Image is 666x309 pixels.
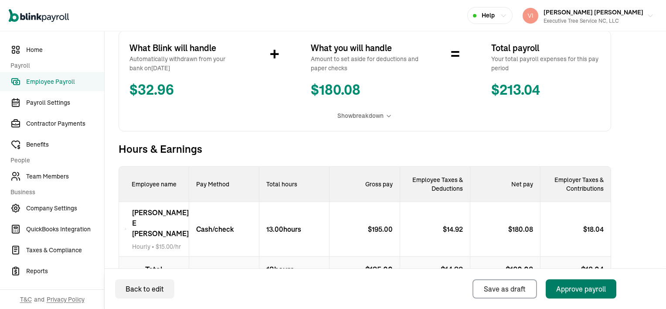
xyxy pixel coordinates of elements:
p: $ 18.04 [540,257,611,283]
span: Reports [26,267,104,276]
span: Privacy Policy [47,295,85,304]
span: Home [26,45,104,55]
span: Hourly [132,243,150,251]
span: Your total payroll expenses for this pay period [491,55,600,73]
span: People [10,156,99,165]
button: Help [467,7,513,24]
button: Approve payroll [546,279,616,299]
div: Executive Tree Service NC, LLC [544,17,643,25]
span: Contractor Payments [26,119,104,128]
button: [PERSON_NAME] [PERSON_NAME]Executive Tree Service NC, LLC [519,5,657,27]
span: QuickBooks Integration [26,225,104,234]
span: T&C [20,295,32,304]
p: Employer Taxes & Contributions [540,175,611,193]
span: [PERSON_NAME] E [PERSON_NAME] [132,207,189,239]
div: Save as draft [484,284,526,294]
div: Gross pay [330,167,400,202]
span: Taxes & Compliance [26,246,104,255]
p: $ 18.04 [583,224,611,234]
span: Company Settings [26,204,104,213]
iframe: Chat Widget [622,267,666,309]
button: Save as draft [472,279,537,299]
span: $ 15.00 /hr [156,243,181,251]
span: Hours & Earnings [119,142,611,156]
span: $ 32.96 [129,80,238,101]
p: $ 195.00 [368,224,400,234]
div: Net pay [470,167,540,202]
p: Employee name [119,167,189,202]
nav: Global [9,3,69,28]
p: $ 14.92 [400,257,470,283]
span: $ 213.04 [491,80,600,101]
span: Show breakdown [337,111,384,120]
p: Pay Method [189,167,259,202]
p: $ 180.08 [470,257,540,283]
span: [PERSON_NAME] [PERSON_NAME] [544,8,643,16]
button: Back to edit [115,279,174,299]
span: = [451,41,460,68]
span: Automatically withdrawn from your bank on [DATE] [129,55,238,73]
p: Employee Taxes & Deductions [400,175,470,193]
span: Payroll Settings [26,98,104,107]
span: $ 180.08 [311,80,420,101]
span: + [270,41,279,68]
span: Employee Payroll [26,77,104,86]
span: Benefits [26,140,104,149]
span: Amount to set aside for deductions and paper checks [311,55,420,73]
p: $ 14.92 [443,224,470,234]
p: Total hours [259,167,330,202]
p: $ 195.00 [330,257,400,283]
span: Team Members [26,172,104,181]
p: Cash/check [189,224,234,234]
span: What you will handle [311,41,420,55]
p: 13.00 hours [259,224,301,234]
p: 13 hours [259,257,330,283]
span: Payroll [10,61,99,70]
span: What Blink will handle [129,41,238,55]
p: Total [119,257,189,283]
span: • [132,242,189,251]
div: Approve payroll [556,284,606,294]
span: Total payroll [491,41,600,55]
div: Back to edit [126,284,164,294]
span: Business [10,188,99,197]
p: $ 180.08 [508,224,540,234]
span: Help [482,11,495,20]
